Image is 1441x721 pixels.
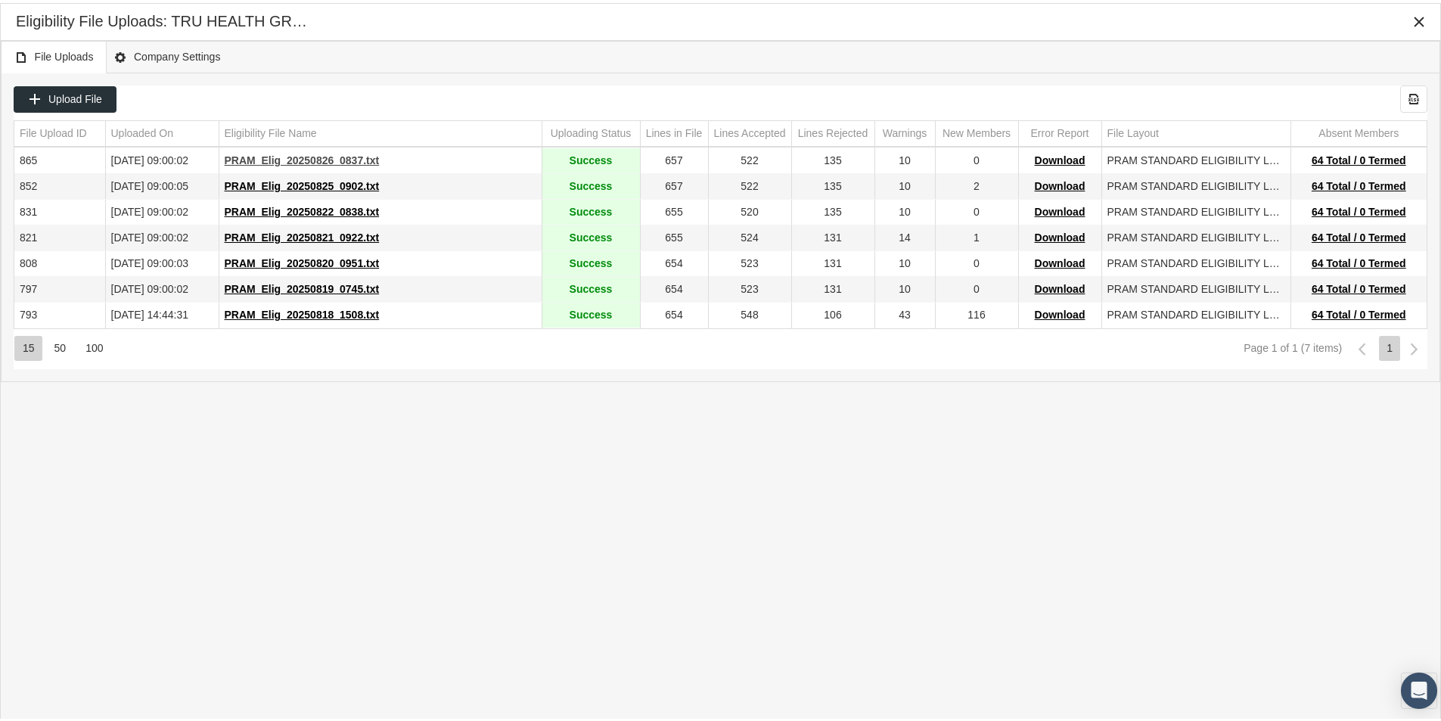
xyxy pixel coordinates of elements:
[708,171,791,197] td: 522
[542,274,640,300] td: Success
[874,274,935,300] td: 10
[1401,670,1437,706] div: Open Intercom Messenger
[542,222,640,248] td: Success
[791,197,874,222] td: 135
[935,300,1018,325] td: 116
[542,300,640,325] td: Success
[1035,203,1085,215] span: Download
[1101,171,1290,197] td: PRAM STANDARD ELIGIBILITY LAYOUT_03182021
[708,197,791,222] td: 520
[935,118,1018,144] td: Column New Members
[640,197,708,222] td: 655
[225,254,380,266] span: PRAM_Elig_20250820_0951.txt
[1101,118,1290,144] td: Column File Layout
[1018,118,1101,144] td: Column Error Report
[1035,280,1085,292] span: Download
[77,333,110,358] div: Items per page: 100
[1379,333,1400,358] div: Page 1
[16,8,307,29] div: Eligibility File Uploads: TRU HEALTH GROUP
[935,248,1018,274] td: 0
[1107,123,1159,138] div: File Layout
[640,300,708,325] td: 654
[1312,151,1406,163] span: 64 Total / 0 Termed
[1312,254,1406,266] span: 64 Total / 0 Termed
[14,83,116,110] div: Upload File
[14,45,94,64] span: File Uploads
[219,118,542,144] td: Column Eligibility File Name
[798,123,868,138] div: Lines Rejected
[105,145,219,171] td: [DATE] 09:00:02
[48,90,102,102] span: Upload File
[14,197,105,222] td: 831
[935,145,1018,171] td: 0
[542,118,640,144] td: Column Uploading Status
[874,197,935,222] td: 10
[874,222,935,248] td: 14
[1030,123,1089,138] div: Error Report
[14,171,105,197] td: 852
[1035,254,1085,266] span: Download
[46,333,74,358] div: Items per page: 50
[935,274,1018,300] td: 0
[14,333,42,358] div: Items per page: 15
[1101,145,1290,171] td: PRAM STANDARD ELIGIBILITY LAYOUT_03182021
[1244,339,1342,351] div: Page 1 of 1 (7 items)
[883,123,927,138] div: Warnings
[1035,228,1085,241] span: Download
[1290,118,1427,144] td: Column Absent Members
[105,222,219,248] td: [DATE] 09:00:02
[874,248,935,274] td: 10
[14,325,1427,366] div: Page Navigation
[113,45,220,64] span: Company Settings
[1312,306,1406,318] span: 64 Total / 0 Termed
[111,123,174,138] div: Uploaded On
[791,171,874,197] td: 135
[14,222,105,248] td: 821
[14,82,1427,366] div: Data grid
[105,274,219,300] td: [DATE] 09:00:02
[874,145,935,171] td: 10
[714,123,786,138] div: Lines Accepted
[225,228,380,241] span: PRAM_Elig_20250821_0922.txt
[640,171,708,197] td: 657
[935,197,1018,222] td: 0
[14,274,105,300] td: 797
[225,306,380,318] span: PRAM_Elig_20250818_1508.txt
[1312,280,1406,292] span: 64 Total / 0 Termed
[708,248,791,274] td: 523
[708,222,791,248] td: 524
[874,171,935,197] td: 10
[791,274,874,300] td: 131
[1101,197,1290,222] td: PRAM STANDARD ELIGIBILITY LAYOUT_03182021
[646,123,703,138] div: Lines in File
[708,145,791,171] td: 522
[551,123,632,138] div: Uploading Status
[542,248,640,274] td: Success
[1035,177,1085,189] span: Download
[1405,5,1433,33] div: Close
[225,151,380,163] span: PRAM_Elig_20250826_0837.txt
[1400,82,1427,110] div: Export all data to Excel
[640,248,708,274] td: 654
[225,280,380,292] span: PRAM_Elig_20250819_0745.txt
[791,145,874,171] td: 135
[1318,123,1399,138] div: Absent Members
[1401,333,1427,359] div: Next Page
[1101,222,1290,248] td: PRAM STANDARD ELIGIBILITY LAYOUT_03182021
[791,300,874,325] td: 106
[225,177,380,189] span: PRAM_Elig_20250825_0902.txt
[708,118,791,144] td: Column Lines Accepted
[1312,203,1406,215] span: 64 Total / 0 Termed
[640,222,708,248] td: 655
[708,300,791,325] td: 548
[14,118,105,144] td: Column File Upload ID
[1101,248,1290,274] td: PRAM STANDARD ELIGIBILITY LAYOUT_03182021
[791,222,874,248] td: 131
[874,300,935,325] td: 43
[708,274,791,300] td: 523
[1312,228,1406,241] span: 64 Total / 0 Termed
[640,118,708,144] td: Column Lines in File
[105,300,219,325] td: [DATE] 14:44:31
[14,300,105,325] td: 793
[542,197,640,222] td: Success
